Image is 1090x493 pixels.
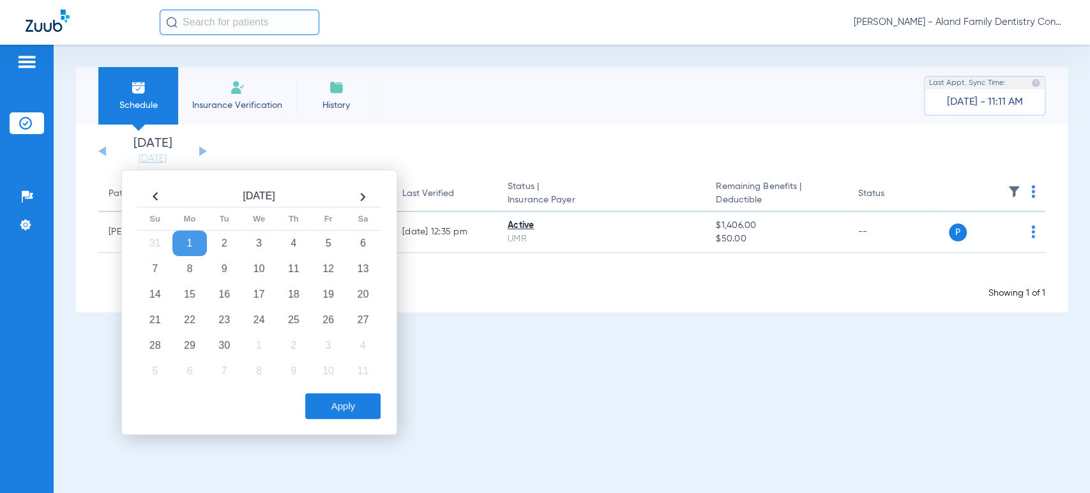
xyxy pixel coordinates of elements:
span: [PERSON_NAME] - Aland Family Dentistry Continental [854,16,1064,29]
span: Insurance Payer [508,193,695,207]
span: $1,406.00 [716,219,837,232]
th: Remaining Benefits | [706,176,847,212]
li: [DATE] [114,137,191,165]
img: Search Icon [166,17,178,28]
img: filter.svg [1008,185,1020,198]
span: History [306,99,367,112]
img: group-dot-blue.svg [1031,225,1035,238]
img: History [329,80,344,95]
img: Schedule [131,80,146,95]
td: -- [848,212,934,253]
input: Search for patients [160,10,319,35]
span: Insurance Verification [188,99,287,112]
span: Showing 1 of 1 [988,289,1045,298]
img: last sync help info [1031,79,1040,87]
span: P [949,224,967,241]
div: Patient Name [109,187,165,201]
a: [DATE] [114,153,191,165]
img: Zuub Logo [26,10,70,32]
img: group-dot-blue.svg [1031,185,1035,198]
th: Status | [497,176,706,212]
div: Patient Name [109,187,216,201]
td: [DATE] 12:35 PM [392,212,497,253]
th: [DATE] [172,186,345,208]
span: Last Appt. Sync Time: [929,77,1006,89]
div: UMR [508,232,695,246]
th: Status [848,176,934,212]
span: [DATE] - 11:11 AM [947,96,1023,109]
span: Schedule [108,99,169,112]
div: Active [508,219,695,232]
span: Deductible [716,193,837,207]
img: hamburger-icon [17,54,37,70]
iframe: Chat Widget [1026,432,1090,493]
div: Last Verified [402,187,487,201]
button: Apply [305,393,381,419]
span: $50.00 [716,232,837,246]
div: Last Verified [402,187,454,201]
img: Manual Insurance Verification [230,80,245,95]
